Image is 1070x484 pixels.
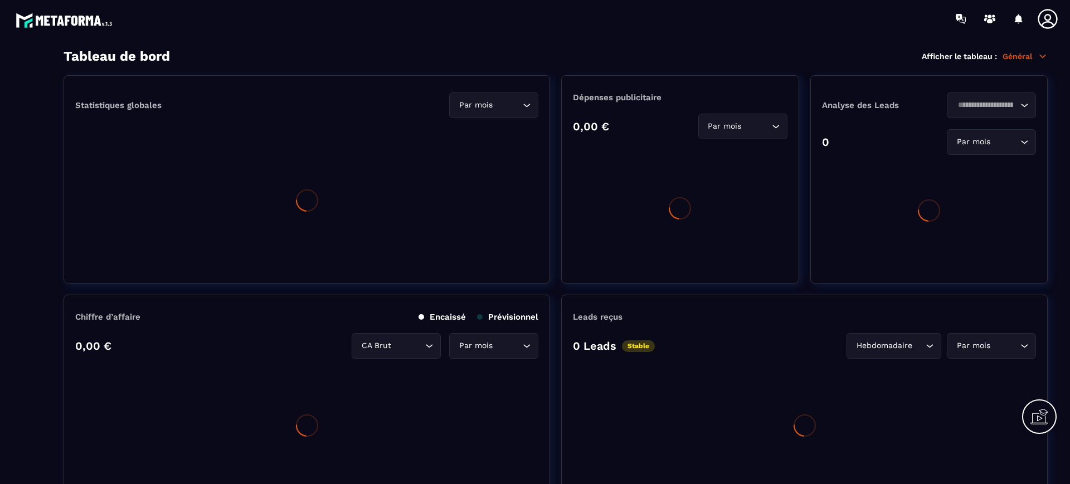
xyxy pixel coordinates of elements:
span: Par mois [706,120,744,133]
p: 0 Leads [573,339,616,353]
div: Search for option [449,333,538,359]
p: 0,00 € [573,120,609,133]
p: Prévisionnel [477,312,538,322]
span: Par mois [456,99,495,111]
div: Search for option [947,129,1036,155]
div: Search for option [847,333,941,359]
img: logo [16,10,116,31]
p: Afficher le tableau : [922,52,997,61]
p: 0 [822,135,829,149]
h3: Tableau de bord [64,48,170,64]
input: Search for option [495,99,520,111]
input: Search for option [393,340,422,352]
p: Analyse des Leads [822,100,929,110]
div: Search for option [947,333,1036,359]
span: Par mois [456,340,495,352]
div: Search for option [449,92,538,118]
p: Chiffre d’affaire [75,312,140,322]
p: Encaissé [419,312,466,322]
span: Par mois [954,340,993,352]
input: Search for option [993,340,1018,352]
p: Stable [622,340,655,352]
span: Par mois [954,136,993,148]
input: Search for option [744,120,769,133]
div: Search for option [352,333,441,359]
p: Statistiques globales [75,100,162,110]
div: Search for option [698,114,787,139]
input: Search for option [954,99,1018,111]
div: Search for option [947,92,1036,118]
span: Hebdomadaire [854,340,915,352]
span: CA Brut [359,340,393,352]
p: Dépenses publicitaire [573,92,787,102]
input: Search for option [495,340,520,352]
p: Général [1003,51,1048,61]
input: Search for option [993,136,1018,148]
p: Leads reçus [573,312,622,322]
input: Search for option [915,340,923,352]
p: 0,00 € [75,339,111,353]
